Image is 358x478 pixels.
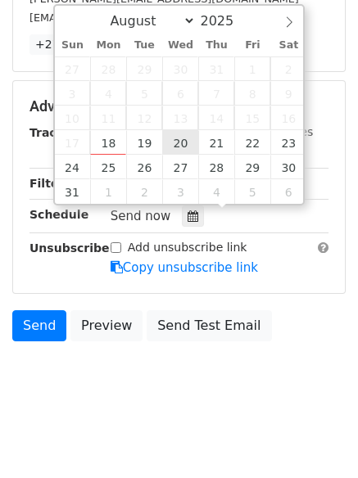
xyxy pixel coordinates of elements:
[126,106,162,130] span: August 12, 2025
[29,126,84,139] strong: Tracking
[270,130,306,155] span: August 23, 2025
[162,130,198,155] span: August 20, 2025
[55,130,91,155] span: August 17, 2025
[198,106,234,130] span: August 14, 2025
[55,56,91,81] span: July 27, 2025
[90,155,126,179] span: August 25, 2025
[12,310,66,341] a: Send
[126,155,162,179] span: August 26, 2025
[198,56,234,81] span: July 31, 2025
[270,56,306,81] span: August 2, 2025
[29,34,98,55] a: +27 more
[90,130,126,155] span: August 18, 2025
[162,40,198,51] span: Wed
[198,40,234,51] span: Thu
[162,56,198,81] span: July 30, 2025
[162,81,198,106] span: August 6, 2025
[55,40,91,51] span: Sun
[234,81,270,106] span: August 8, 2025
[90,56,126,81] span: July 28, 2025
[111,260,258,275] a: Copy unsubscribe link
[234,40,270,51] span: Fri
[126,40,162,51] span: Tue
[55,106,91,130] span: August 10, 2025
[29,97,329,115] h5: Advanced
[90,106,126,130] span: August 11, 2025
[29,11,212,24] small: [EMAIL_ADDRESS][DOMAIN_NAME]
[162,179,198,204] span: September 3, 2025
[147,310,271,341] a: Send Test Email
[126,179,162,204] span: September 2, 2025
[29,177,71,190] strong: Filters
[70,310,143,341] a: Preview
[126,81,162,106] span: August 5, 2025
[162,106,198,130] span: August 13, 2025
[196,13,255,29] input: Year
[270,179,306,204] span: September 6, 2025
[90,179,126,204] span: September 1, 2025
[126,56,162,81] span: July 29, 2025
[276,399,358,478] iframe: Chat Widget
[198,155,234,179] span: August 28, 2025
[270,81,306,106] span: August 9, 2025
[111,209,171,223] span: Send now
[128,239,247,256] label: Add unsubscribe link
[270,106,306,130] span: August 16, 2025
[234,179,270,204] span: September 5, 2025
[234,56,270,81] span: August 1, 2025
[126,130,162,155] span: August 19, 2025
[234,155,270,179] span: August 29, 2025
[29,208,88,221] strong: Schedule
[90,81,126,106] span: August 4, 2025
[198,130,234,155] span: August 21, 2025
[90,40,126,51] span: Mon
[198,81,234,106] span: August 7, 2025
[55,81,91,106] span: August 3, 2025
[270,40,306,51] span: Sat
[234,130,270,155] span: August 22, 2025
[55,155,91,179] span: August 24, 2025
[55,179,91,204] span: August 31, 2025
[198,179,234,204] span: September 4, 2025
[29,241,110,255] strong: Unsubscribe
[270,155,306,179] span: August 30, 2025
[234,106,270,130] span: August 15, 2025
[162,155,198,179] span: August 27, 2025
